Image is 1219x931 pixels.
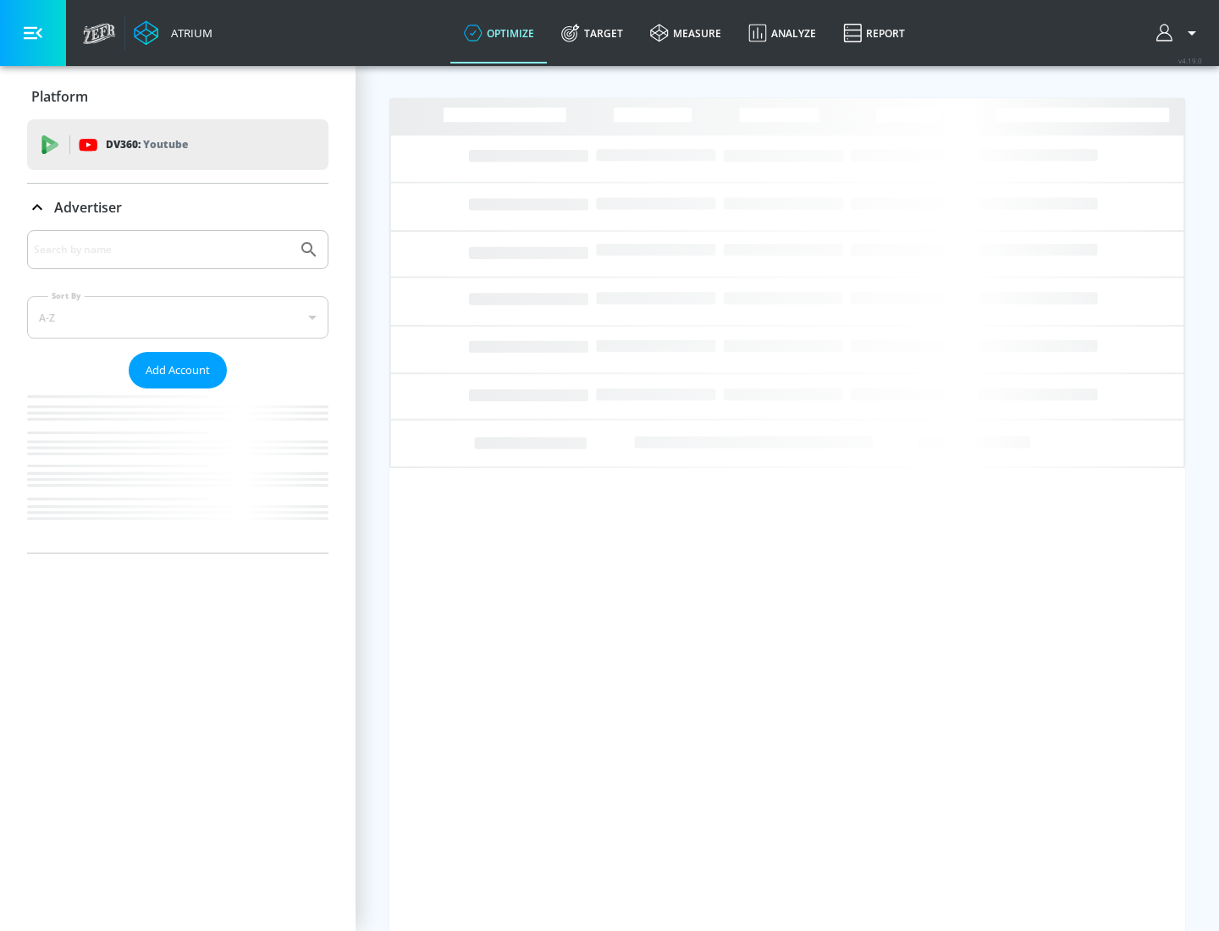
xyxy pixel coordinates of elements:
div: Atrium [164,25,212,41]
a: Report [830,3,918,63]
p: Advertiser [54,198,122,217]
span: v 4.19.0 [1178,56,1202,65]
div: Platform [27,73,328,120]
div: Advertiser [27,184,328,231]
label: Sort By [48,290,85,301]
input: Search by name [34,239,290,261]
div: Advertiser [27,230,328,553]
a: Target [548,3,637,63]
a: Atrium [134,20,212,46]
a: optimize [450,3,548,63]
nav: list of Advertiser [27,388,328,553]
p: Platform [31,87,88,106]
a: Analyze [735,3,830,63]
div: A-Z [27,296,328,339]
p: DV360: [106,135,188,154]
span: Add Account [146,361,210,380]
div: DV360: Youtube [27,119,328,170]
a: measure [637,3,735,63]
p: Youtube [143,135,188,153]
button: Add Account [129,352,227,388]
